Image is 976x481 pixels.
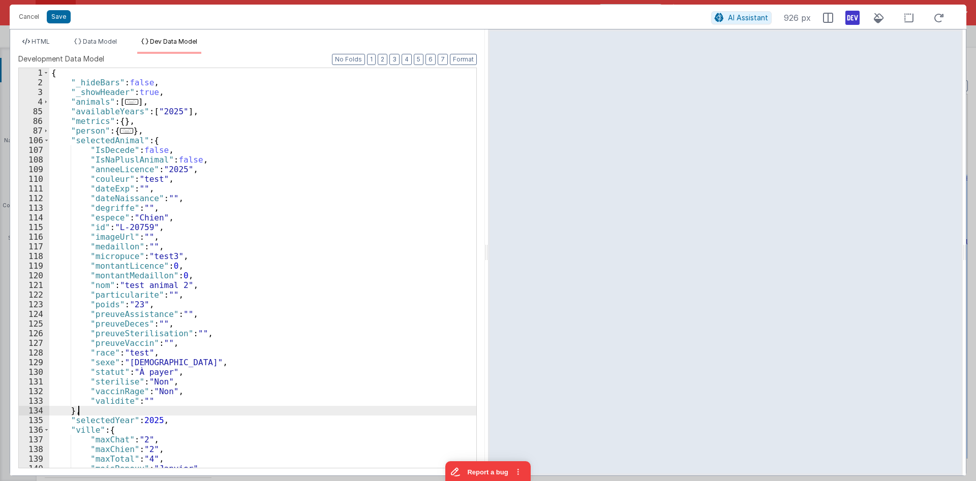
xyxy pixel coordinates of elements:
button: Format [450,54,477,65]
div: 4 [19,97,49,107]
button: 6 [425,54,436,65]
button: 4 [402,54,412,65]
div: 129 [19,358,49,367]
button: 5 [414,54,423,65]
div: 131 [19,377,49,387]
div: 130 [19,367,49,377]
div: 126 [19,329,49,338]
button: Save [47,10,71,23]
button: 2 [378,54,387,65]
div: 114 [19,213,49,222]
button: Cancel [14,10,44,24]
div: 110 [19,174,49,184]
div: 119 [19,261,49,271]
div: 123 [19,300,49,309]
div: 109 [19,165,49,174]
div: 112 [19,194,49,203]
span: Data Model [83,38,117,45]
div: 106 [19,136,49,145]
div: 134 [19,406,49,415]
div: 136 [19,425,49,435]
div: 87 [19,126,49,136]
div: 127 [19,338,49,348]
div: 138 [19,444,49,454]
div: 117 [19,242,49,251]
div: 113 [19,203,49,213]
div: 133 [19,396,49,406]
div: 3 [19,87,49,97]
div: 118 [19,251,49,261]
button: 3 [389,54,400,65]
div: 115 [19,222,49,232]
button: 1 [367,54,376,65]
span: Dev Data Model [150,38,197,45]
div: 85 [19,107,49,116]
div: 124 [19,309,49,319]
div: 2 [19,78,49,87]
span: HTML [32,38,50,45]
span: 926 px [784,12,811,24]
div: 140 [19,464,49,473]
div: 107 [19,145,49,155]
div: 116 [19,232,49,242]
button: No Folds [332,54,365,65]
div: 137 [19,435,49,444]
div: 1 [19,68,49,78]
div: 128 [19,348,49,358]
div: 132 [19,387,49,396]
div: 111 [19,184,49,194]
div: 125 [19,319,49,329]
span: AI Assistant [728,13,768,22]
div: 86 [19,116,49,126]
div: 122 [19,290,49,300]
span: ... [120,128,133,134]
div: 135 [19,415,49,425]
div: 139 [19,454,49,464]
div: 120 [19,271,49,280]
div: 121 [19,280,49,290]
span: ... [125,99,138,105]
div: 108 [19,155,49,165]
span: Development Data Model [18,54,104,64]
button: AI Assistant [711,11,772,24]
button: 7 [438,54,448,65]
